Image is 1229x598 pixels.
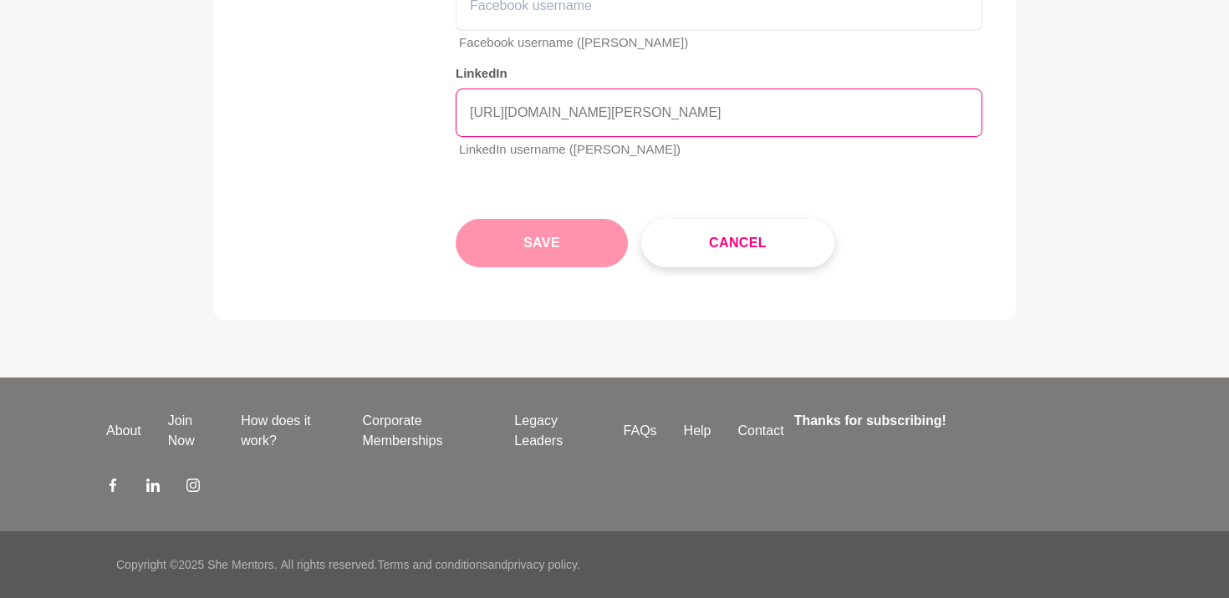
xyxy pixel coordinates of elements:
a: privacy policy [507,558,577,571]
a: LinkedIn [146,478,160,498]
button: Save [456,219,628,267]
a: FAQs [610,421,671,441]
p: LinkedIn username ([PERSON_NAME]) [459,140,982,160]
input: LinkedIn username [456,89,982,137]
a: How does it work? [227,411,349,451]
a: About [93,421,155,441]
a: Help [671,421,725,441]
h4: Thanks for subscribing! [794,411,1113,431]
a: Contact [725,421,798,441]
h5: LinkedIn [456,66,982,82]
a: Facebook [106,478,120,498]
a: Join Now [155,411,227,451]
p: Copyright © 2025 She Mentors . [116,556,277,574]
a: Terms and conditions [377,558,487,571]
a: Instagram [186,478,200,498]
button: Cancel [641,219,834,267]
p: Facebook username ([PERSON_NAME]) [459,33,982,53]
p: All rights reserved. and . [280,556,579,574]
a: Legacy Leaders [501,411,609,451]
a: Corporate Memberships [349,411,501,451]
